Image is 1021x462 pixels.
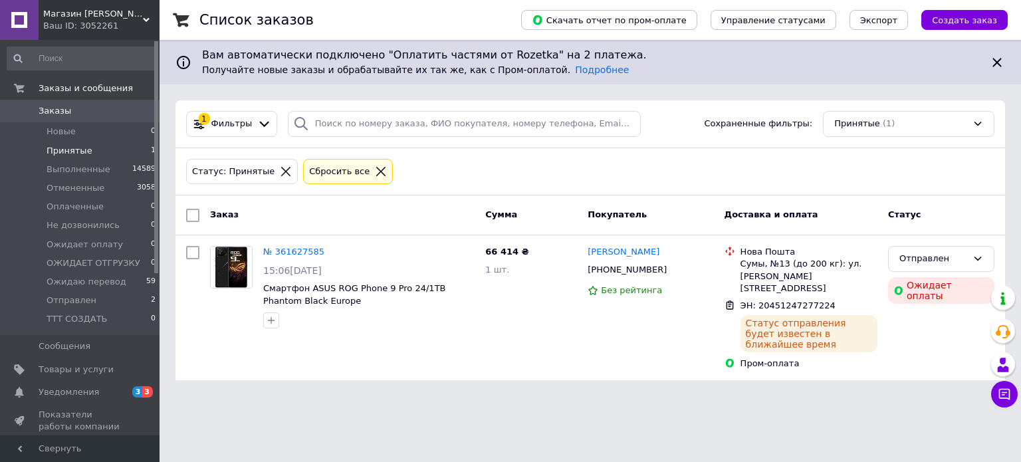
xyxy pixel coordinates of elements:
span: 0 [151,201,156,213]
img: Фото товару [211,247,252,288]
span: 2 [151,294,156,306]
span: Заказы [39,105,71,117]
span: Отмененные [47,182,104,194]
span: Показатели работы компании [39,409,123,433]
span: Заказы и сообщения [39,82,133,94]
span: Выполненные [47,164,110,175]
span: 0 [151,219,156,231]
span: Получайте новые заказы и обрабатывайте их так же, как с Пром-оплатой. [202,64,629,75]
span: Покупатель [588,209,647,219]
span: Ожидает оплату [47,239,123,251]
span: [PHONE_NUMBER] [588,265,667,275]
span: Отправлен [47,294,96,306]
span: 1 шт. [485,265,509,275]
span: Статус [888,209,921,219]
span: Сообщения [39,340,90,352]
span: Новые [47,126,76,138]
span: 3 [132,386,143,398]
a: Смартфон ASUS ROG Phone 9 Pro 24/1TB Phantom Black Europe [263,283,446,306]
button: Управление статусами [711,10,836,30]
span: Вам автоматически подключено "Оплатить частями от Rozetka" на 2 платежа. [202,48,978,63]
span: 0 [151,257,156,269]
a: [PERSON_NAME] [588,246,659,259]
span: Управление статусами [721,15,826,25]
div: Ожидает оплаты [888,277,994,304]
span: Магазин Техники и Гаджетов [43,8,143,20]
span: 1 [151,145,156,157]
span: Ожидаю перевод [47,276,126,288]
div: Отправлен [899,252,967,266]
span: 14589 [132,164,156,175]
span: ОЖИДАЕТ ОТГРУЗКУ [47,257,140,269]
span: 3 [142,386,153,398]
div: Ваш ID: 3052261 [43,20,160,32]
span: Сумма [485,209,517,219]
span: Экспорт [860,15,897,25]
span: 0 [151,126,156,138]
span: Без рейтинга [601,285,662,295]
a: № 361627585 [263,247,324,257]
div: Сбросить все [306,165,372,179]
span: Не дозвонились [47,219,120,231]
span: Принятые [47,145,92,157]
span: ТТТ СОЗДАТЬ [47,313,108,325]
span: Уведомления [39,386,99,398]
span: Скачать отчет по пром-оплате [532,14,687,26]
span: 66 414 ₴ [485,247,528,257]
span: 15:06[DATE] [263,265,322,276]
div: Сумы, №13 (до 200 кг): ул. [PERSON_NAME][STREET_ADDRESS] [740,258,877,294]
div: Статус: Принятые [189,165,277,179]
button: Экспорт [850,10,908,30]
span: ЭН: 20451247277224 [740,300,836,310]
a: Подробнее [575,64,629,75]
div: Статус отправления будет известен в ближайшее время [740,315,877,352]
h1: Список заказов [199,12,314,28]
div: Нова Пошта [740,246,877,258]
span: Принятые [834,118,880,130]
span: Фильтры [211,118,253,130]
button: Создать заказ [921,10,1008,30]
span: Заказ [210,209,239,219]
span: Оплаченные [47,201,104,213]
input: Поиск [7,47,157,70]
div: Пром-оплата [740,358,877,370]
span: 0 [151,239,156,251]
span: 0 [151,313,156,325]
button: Скачать отчет по пром-оплате [521,10,697,30]
span: (1) [883,118,895,128]
a: Создать заказ [908,15,1008,25]
div: 1 [198,113,210,125]
span: 59 [146,276,156,288]
span: Сохраненные фильтры: [704,118,812,130]
a: Фото товару [210,246,253,289]
span: Создать заказ [932,15,997,25]
input: Поиск по номеру заказа, ФИО покупателя, номеру телефона, Email, номеру накладной [288,111,641,137]
span: 3058 [137,182,156,194]
span: Товары и услуги [39,364,114,376]
span: Доставка и оплата [725,209,818,219]
button: Чат с покупателем [991,381,1018,407]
